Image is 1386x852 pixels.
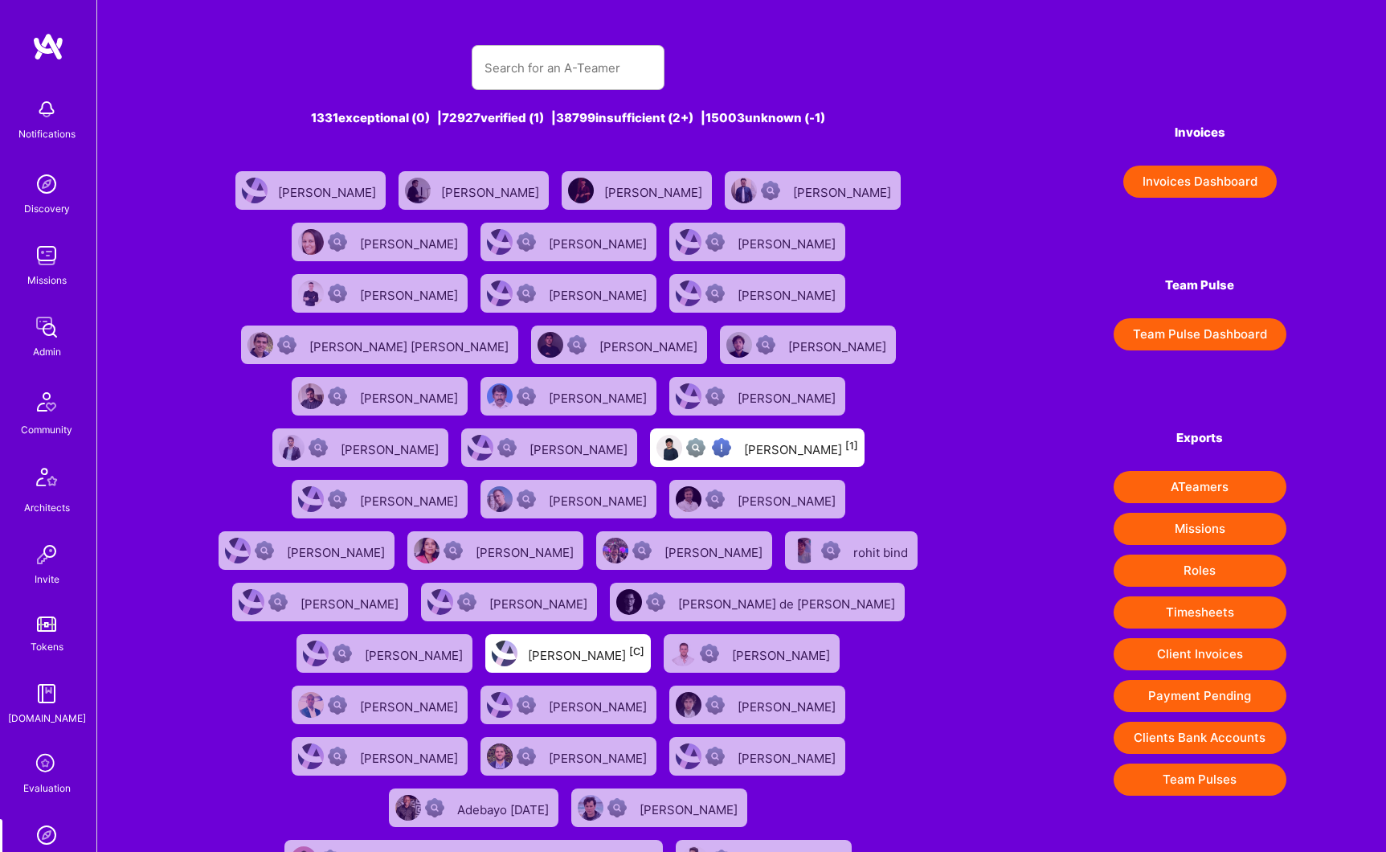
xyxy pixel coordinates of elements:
[242,178,268,203] img: User Avatar
[517,232,536,252] img: Not Scrubbed
[676,692,701,718] img: User Avatar
[663,268,852,319] a: User AvatarNot Scrubbed[PERSON_NAME]
[632,541,652,560] img: Not Scrubbed
[663,473,852,525] a: User AvatarNot Scrubbed[PERSON_NAME]
[1123,166,1277,198] button: Invoices Dashboard
[686,438,705,457] img: Not fully vetted
[31,93,63,125] img: bell
[285,679,474,731] a: User AvatarNot Scrubbed[PERSON_NAME]
[239,589,264,615] img: User Avatar
[1114,764,1286,796] button: Team Pulses
[640,797,741,818] div: [PERSON_NAME]
[713,319,902,371] a: User AvatarNot Scrubbed[PERSON_NAME]
[468,435,493,461] img: User Avatar
[565,782,754,834] a: User AvatarNot Scrubbed[PERSON_NAME]
[793,180,894,201] div: [PERSON_NAME]
[31,678,63,710] img: guide book
[616,589,642,615] img: User Avatar
[298,743,324,769] img: User Avatar
[738,746,839,767] div: [PERSON_NAME]
[603,576,911,628] a: User AvatarNot Scrubbed[PERSON_NAME] de [PERSON_NAME]
[382,782,565,834] a: User AvatarNot ScrubbedAdebayo [DATE]
[401,525,590,576] a: User AvatarNot Scrubbed[PERSON_NAME]
[484,47,652,88] input: Search for an A-Teamer
[744,437,858,458] div: [PERSON_NAME]
[525,319,713,371] a: User AvatarNot Scrubbed[PERSON_NAME]
[21,421,72,438] div: Community
[705,387,725,406] img: Not Scrubbed
[788,334,889,355] div: [PERSON_NAME]
[32,32,64,61] img: logo
[474,731,663,782] a: User AvatarNot Scrubbed[PERSON_NAME]
[663,371,852,422] a: User AvatarNot Scrubbed[PERSON_NAME]
[328,387,347,406] img: Not Scrubbed
[657,628,846,679] a: User AvatarNot Scrubbed[PERSON_NAME]
[676,229,701,255] img: User Avatar
[303,641,329,666] img: User Avatar
[779,525,924,576] a: User AvatarNot Scrubbedrohit bind
[197,109,939,126] div: 1331 exceptional (0) | 72927 verified (1) | 38799 insufficient (2+) | 15003 unknown (-1)
[487,486,513,512] img: User Avatar
[718,165,907,216] a: User AvatarNot Scrubbed[PERSON_NAME]
[31,638,63,655] div: Tokens
[425,798,444,817] img: Not Scrubbed
[360,386,461,407] div: [PERSON_NAME]
[474,473,663,525] a: User AvatarNot Scrubbed[PERSON_NAME]
[24,200,70,217] div: Discovery
[845,440,858,452] sup: [1]
[8,710,86,727] div: [DOMAIN_NAME]
[279,435,305,461] img: User Avatar
[229,165,392,216] a: User Avatar[PERSON_NAME]
[395,795,421,821] img: User Avatar
[791,538,817,563] img: User Avatar
[555,165,718,216] a: User Avatar[PERSON_NAME]
[646,592,665,612] img: Not Scrubbed
[31,168,63,200] img: discovery
[517,387,536,406] img: Not Scrubbed
[1114,431,1286,445] h4: Exports
[455,422,644,473] a: User AvatarNot Scrubbed[PERSON_NAME]
[37,616,56,632] img: tokens
[360,283,461,304] div: [PERSON_NAME]
[517,489,536,509] img: Not Scrubbed
[31,311,63,343] img: admin teamwork
[738,283,839,304] div: [PERSON_NAME]
[414,538,440,563] img: User Avatar
[529,437,631,458] div: [PERSON_NAME]
[644,422,871,473] a: User AvatarNot fully vettedHigh Potential User[PERSON_NAME][1]
[266,422,455,473] a: User AvatarNot Scrubbed[PERSON_NAME]
[415,576,603,628] a: User AvatarNot Scrubbed[PERSON_NAME]
[549,386,650,407] div: [PERSON_NAME]
[676,743,701,769] img: User Avatar
[517,695,536,715] img: Not Scrubbed
[360,231,461,252] div: [PERSON_NAME]
[670,641,696,666] img: User Avatar
[599,334,701,355] div: [PERSON_NAME]
[712,438,731,457] img: High Potential User
[298,486,324,512] img: User Avatar
[360,694,461,715] div: [PERSON_NAME]
[603,538,628,563] img: User Avatar
[328,284,347,303] img: Not Scrubbed
[365,643,466,664] div: [PERSON_NAME]
[360,746,461,767] div: [PERSON_NAME]
[298,229,324,255] img: User Avatar
[427,589,453,615] img: User Avatar
[33,343,61,360] div: Admin
[738,386,839,407] div: [PERSON_NAME]
[578,795,603,821] img: User Avatar
[24,499,70,516] div: Architects
[517,747,536,766] img: Not Scrubbed
[328,695,347,715] img: Not Scrubbed
[328,232,347,252] img: Not Scrubbed
[590,525,779,576] a: User AvatarNot Scrubbed[PERSON_NAME]
[487,692,513,718] img: User Avatar
[268,592,288,612] img: Not Scrubbed
[278,180,379,201] div: [PERSON_NAME]
[479,628,657,679] a: User Avatar[PERSON_NAME][C]
[1114,318,1286,350] button: Team Pulse Dashboard
[1114,166,1286,198] a: Invoices Dashboard
[853,540,911,561] div: rohit bind
[663,731,852,782] a: User AvatarNot Scrubbed[PERSON_NAME]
